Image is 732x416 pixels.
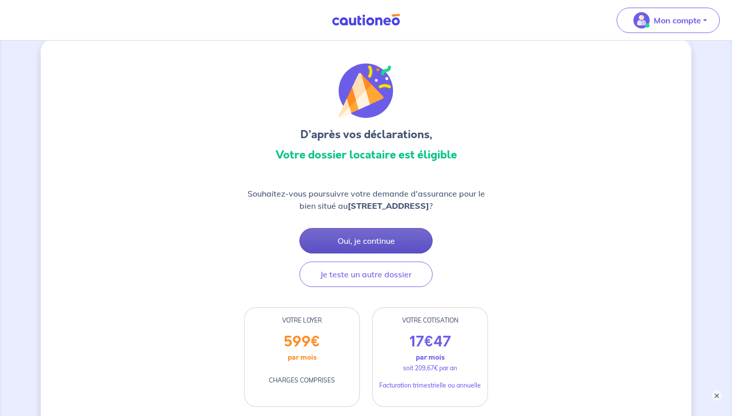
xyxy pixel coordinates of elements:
img: illu_account_valid_menu.svg [633,12,650,28]
p: Mon compte [654,14,701,26]
p: soit 209,67€ par an [403,364,457,373]
button: × [712,391,722,401]
div: VOTRE LOYER [245,316,359,325]
h3: Votre dossier locataire est éligible [244,147,488,163]
img: Cautioneo [328,14,404,26]
span: € [424,332,434,352]
button: Oui, je continue [299,228,433,253]
span: 47 [434,332,451,352]
p: 17 [410,333,451,350]
h3: D’après vos déclarations, [244,126,488,143]
p: par mois [416,350,445,364]
strong: [STREET_ADDRESS] [348,201,429,211]
button: Je teste un autre dossier [299,262,433,287]
p: Souhaitez-vous poursuivre votre demande d'assurance pour le bien situé au ? [244,187,488,212]
img: illu_congratulation.svg [339,63,393,118]
p: par mois [288,350,317,364]
p: 599 € [284,333,320,350]
button: illu_account_valid_menu.svgMon compte [617,8,720,33]
div: VOTRE COTISATION [373,316,487,325]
